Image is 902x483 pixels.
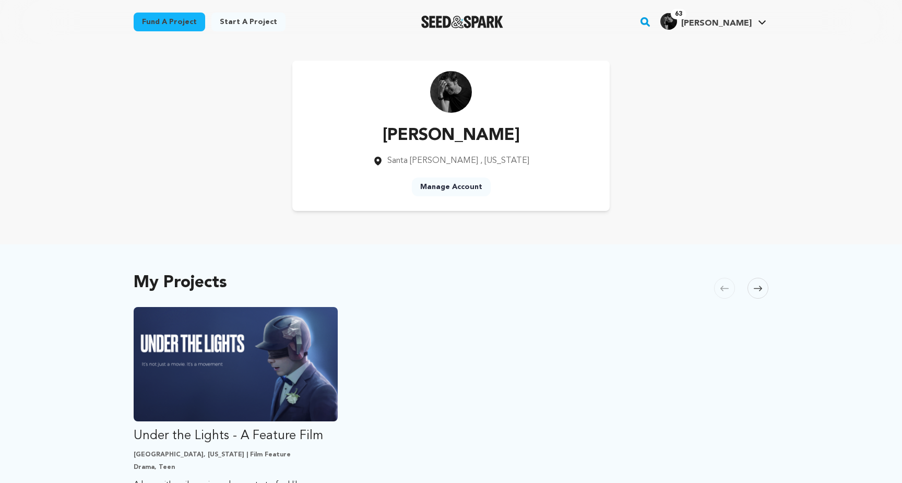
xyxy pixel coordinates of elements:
[430,71,472,113] img: https://seedandspark-static.s3.us-east-2.amazonaws.com/images/User/000/285/850/medium/1709ffc33a1...
[660,13,752,30] div: Miles L.'s Profile
[211,13,286,31] a: Start a project
[134,428,338,444] p: Under the Lights - A Feature Film
[658,11,768,33] span: Miles L.'s Profile
[134,13,205,31] a: Fund a project
[671,9,686,19] span: 63
[681,19,752,28] span: [PERSON_NAME]
[421,16,503,28] a: Seed&Spark Homepage
[421,16,503,28] img: Seed&Spark Logo Dark Mode
[658,11,768,30] a: Miles L.'s Profile
[134,463,338,472] p: Drama, Teen
[660,13,677,30] img: 1709ffc33a18b18f.jpg
[480,157,529,165] span: , [US_STATE]
[134,451,338,459] p: [GEOGRAPHIC_DATA], [US_STATE] | Film Feature
[134,276,227,290] h2: My Projects
[387,157,478,165] span: Santa [PERSON_NAME]
[412,178,491,196] a: Manage Account
[373,123,529,148] p: [PERSON_NAME]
